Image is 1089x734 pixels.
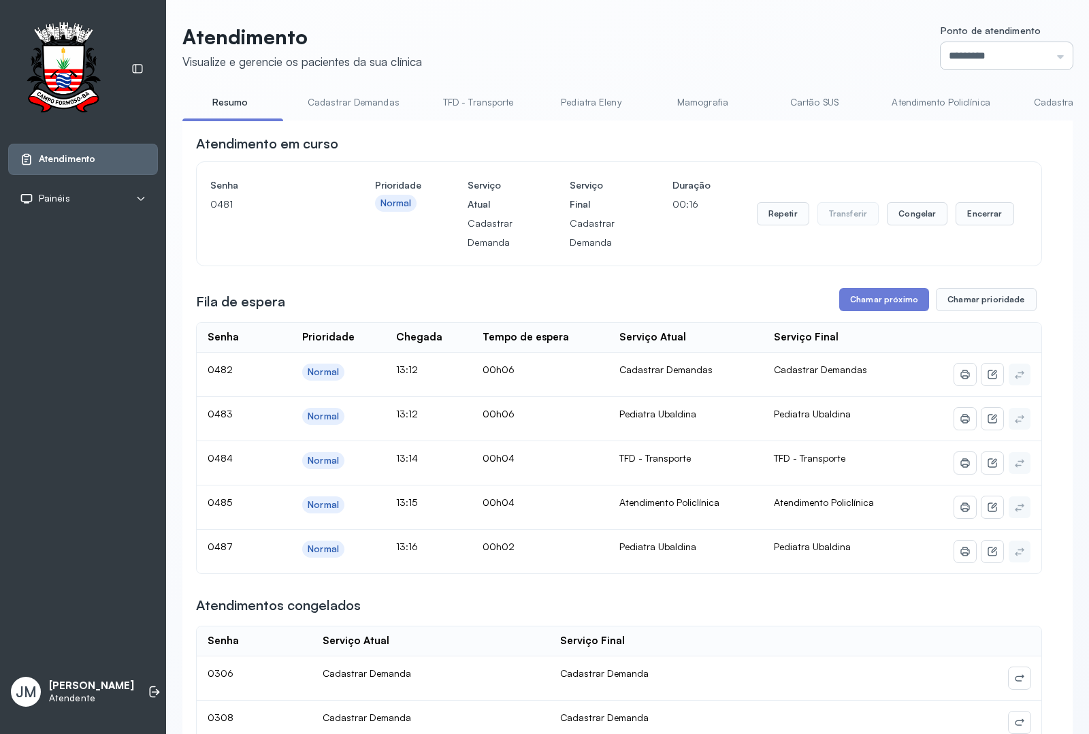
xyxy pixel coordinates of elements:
div: Serviço Final [774,331,839,344]
h4: Serviço Final [570,176,625,214]
span: Ponto de atendimento [941,25,1041,36]
a: TFD - Transporte [429,91,527,114]
span: 0308 [208,712,233,723]
a: Cartão SUS [766,91,862,114]
span: TFD - Transporte [774,452,845,464]
span: 0485 [208,496,232,508]
span: 13:16 [396,541,418,552]
div: Cadastrar Demanda [323,667,539,680]
div: Chegada [396,331,442,344]
div: Pediatra Ubaldina [619,541,752,553]
span: 0484 [208,452,233,464]
div: Atendimento Policlínica [619,496,752,509]
div: Normal [308,543,339,555]
button: Chamar próximo [839,288,929,311]
span: 13:12 [396,408,418,419]
span: 0482 [208,364,233,375]
p: 0481 [210,195,329,214]
div: Serviço Final [560,635,625,648]
span: Pediatra Ubaldina [774,541,851,552]
span: 00h04 [483,496,515,508]
a: Atendimento [20,153,146,166]
div: Cadastrar Demandas [619,364,752,376]
span: Atendimento [39,153,95,165]
span: Cadastrar Demanda [560,667,649,679]
button: Transferir [817,202,879,225]
div: Prioridade [302,331,355,344]
h3: Atendimento em curso [196,134,338,153]
button: Repetir [757,202,809,225]
div: Pediatra Ubaldina [619,408,752,420]
div: Serviço Atual [323,635,389,648]
span: 00h06 [483,408,515,419]
div: TFD - Transporte [619,452,752,464]
span: 0487 [208,541,233,552]
h4: Duração [672,176,711,195]
h4: Serviço Atual [468,176,523,214]
div: Senha [208,331,239,344]
p: 00:16 [672,195,711,214]
span: 0483 [208,408,233,419]
div: Normal [308,366,339,378]
span: Pediatra Ubaldina [774,408,851,419]
span: 0306 [208,667,233,679]
p: Cadastrar Demanda [468,214,523,252]
a: Mamografia [655,91,750,114]
a: Pediatra Eleny [543,91,638,114]
div: Normal [308,411,339,422]
span: 13:12 [396,364,418,375]
span: 13:15 [396,496,417,508]
span: 13:14 [396,452,418,464]
p: [PERSON_NAME] [49,680,134,692]
span: Cadastrar Demandas [774,364,867,375]
div: Normal [308,499,339,511]
span: 00h06 [483,364,515,375]
div: Visualize e gerencie os pacientes da sua clínica [182,54,422,69]
span: Cadastrar Demanda [560,712,649,723]
div: Serviço Atual [619,331,686,344]
a: Resumo [182,91,278,114]
span: 00h04 [483,452,515,464]
h4: Senha [210,176,329,195]
div: Normal [308,455,339,466]
span: Atendimento Policlínica [774,496,874,508]
button: Chamar prioridade [936,288,1037,311]
div: Normal [380,197,412,209]
div: Senha [208,635,239,648]
p: Atendente [49,692,134,704]
a: Atendimento Policlínica [878,91,1003,114]
p: Atendimento [182,25,422,49]
span: Painéis [39,193,70,204]
button: Congelar [887,202,947,225]
button: Encerrar [956,202,1013,225]
h4: Prioridade [375,176,421,195]
img: Logotipo do estabelecimento [14,22,112,116]
span: 00h02 [483,541,515,552]
a: Cadastrar Demandas [294,91,413,114]
p: Cadastrar Demanda [570,214,625,252]
div: Cadastrar Demanda [323,712,539,724]
h3: Atendimentos congelados [196,596,361,615]
h3: Fila de espera [196,292,285,311]
div: Tempo de espera [483,331,569,344]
